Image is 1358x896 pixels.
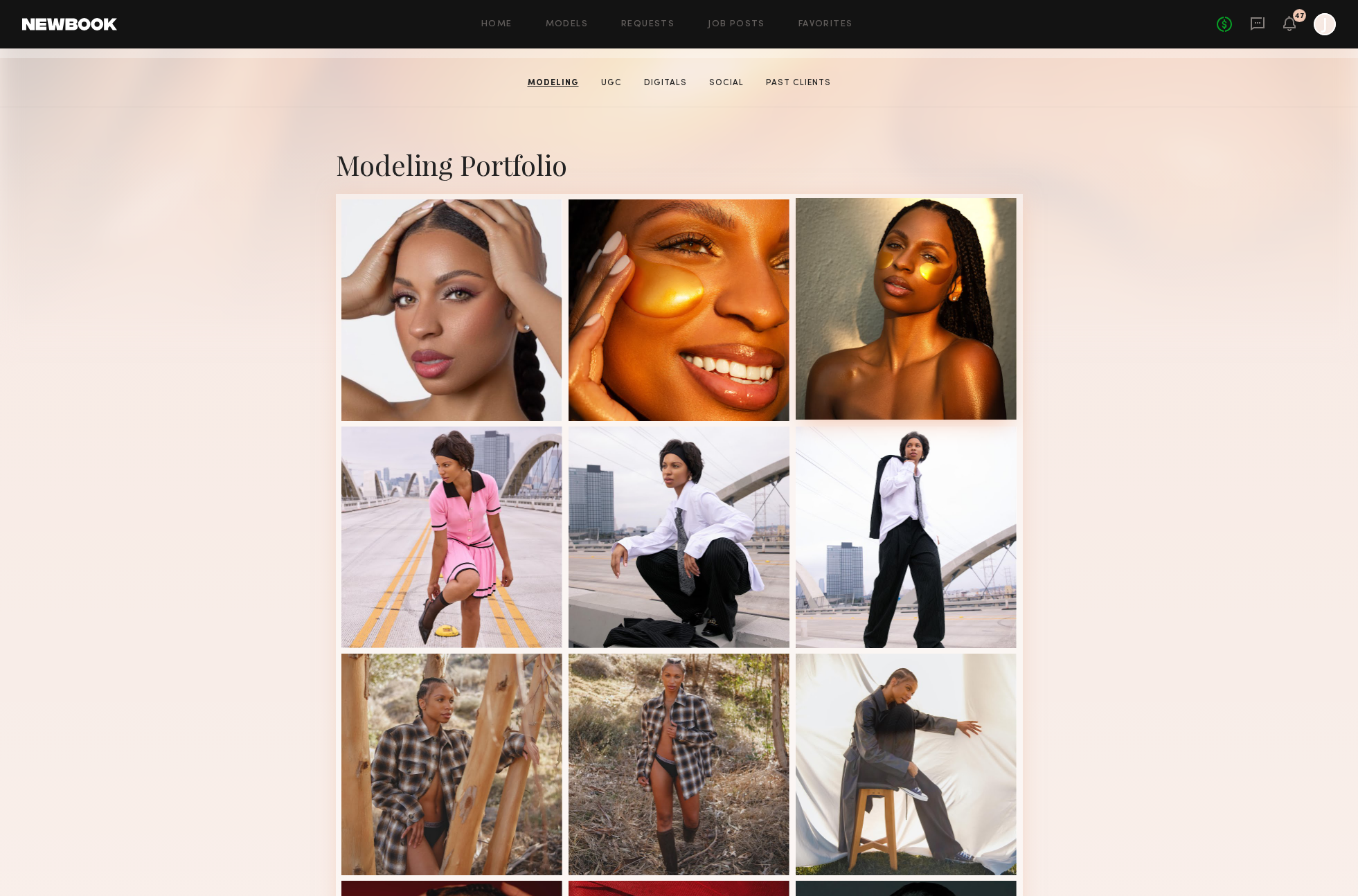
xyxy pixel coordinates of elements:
a: Favorites [798,20,853,29]
a: Models [546,20,588,29]
div: 47 [1294,12,1305,20]
a: Social [704,77,749,89]
a: J [1314,13,1336,35]
div: Modeling Portfolio [336,146,1023,183]
a: Job Posts [708,20,765,29]
a: Digitals [638,77,693,89]
a: Requests [621,20,674,29]
a: Past Clients [760,77,837,89]
a: UGC [596,77,627,89]
a: Modeling [522,77,584,89]
a: Home [481,20,512,29]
